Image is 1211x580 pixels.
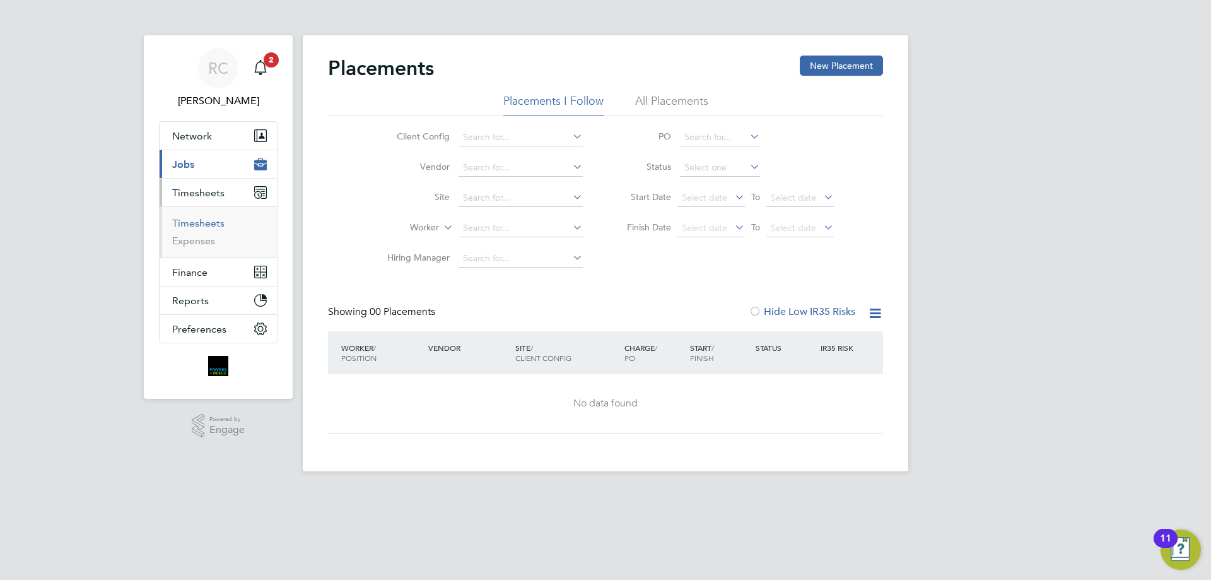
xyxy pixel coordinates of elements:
span: Preferences [172,323,226,335]
span: To [747,189,764,205]
a: RC[PERSON_NAME] [159,48,278,109]
div: Worker [338,336,425,369]
button: Jobs [160,150,277,178]
button: Open Resource Center, 11 new notifications [1161,530,1201,570]
input: Search for... [459,189,583,207]
input: Search for... [680,129,760,146]
a: Expenses [172,235,215,247]
label: Worker [366,222,439,234]
span: Jobs [172,158,194,170]
span: RC [208,60,228,76]
label: Vendor [377,161,450,172]
label: Finish Date [614,222,671,233]
span: Select date [771,222,816,234]
label: Hiring Manager [377,252,450,263]
div: Start [687,336,752,369]
img: bromak-logo-retina.png [208,356,228,376]
span: / Position [341,343,377,363]
a: 2 [248,48,273,88]
span: Select date [682,192,727,203]
a: Go to home page [159,356,278,376]
a: Timesheets [172,217,225,229]
div: Site [512,336,621,369]
span: / Finish [690,343,714,363]
span: Roselyn Coelho [159,93,278,109]
span: Select date [771,192,816,203]
input: Search for... [459,159,583,177]
li: All Placements [635,93,708,116]
span: Timesheets [172,187,225,199]
div: IR35 Risk [817,336,861,359]
a: Powered byEngage [192,414,245,438]
input: Search for... [459,250,583,268]
label: PO [614,131,671,142]
span: / PO [624,343,657,363]
span: Powered by [209,414,245,425]
span: Select date [682,222,727,234]
span: Finance [172,266,208,278]
input: Search for... [459,220,583,237]
span: To [747,219,764,235]
span: / Client Config [515,343,571,363]
label: Site [377,191,450,203]
h2: Placements [328,56,434,81]
label: Hide Low IR35 Risks [749,305,855,318]
button: Finance [160,258,277,286]
button: New Placement [800,56,883,76]
div: Timesheets [160,206,277,257]
button: Timesheets [160,179,277,206]
li: Placements I Follow [503,93,604,116]
div: Charge [621,336,687,369]
label: Start Date [614,191,671,203]
input: Search for... [459,129,583,146]
span: 00 Placements [370,305,435,318]
span: 2 [264,52,279,68]
label: Status [614,161,671,172]
span: Engage [209,425,245,435]
nav: Main navigation [144,35,293,399]
div: Showing [328,305,438,319]
button: Network [160,122,277,150]
div: Vendor [425,336,512,359]
label: Client Config [377,131,450,142]
div: 11 [1160,538,1171,555]
span: Network [172,130,212,142]
button: Reports [160,287,277,314]
div: Status [752,336,818,359]
div: No data found [341,397,870,410]
input: Select one [680,159,760,177]
button: Preferences [160,315,277,343]
span: Reports [172,295,209,307]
